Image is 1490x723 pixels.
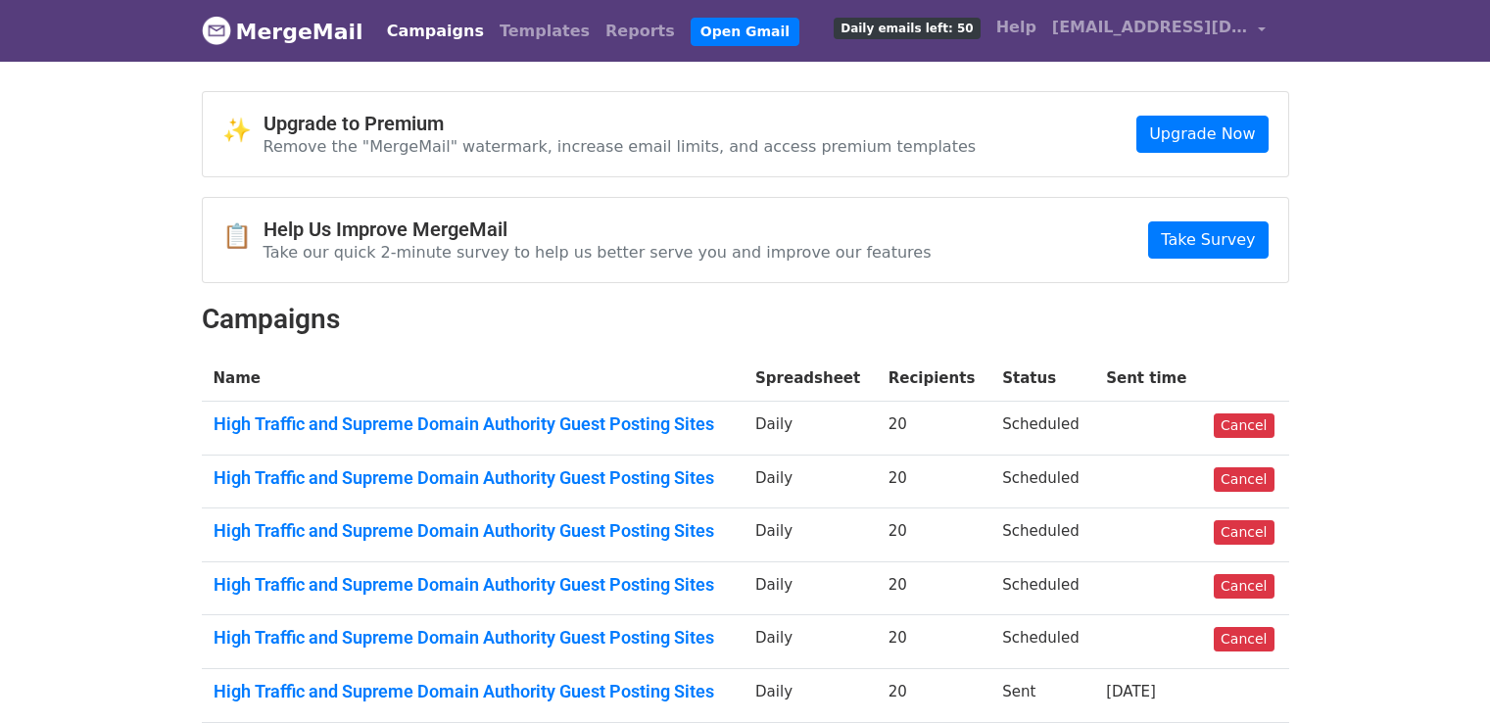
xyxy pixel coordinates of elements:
a: Templates [492,12,598,51]
h4: Upgrade to Premium [264,112,977,135]
td: Scheduled [990,508,1094,562]
span: [EMAIL_ADDRESS][DOMAIN_NAME] [1052,16,1248,39]
td: Daily [744,402,877,456]
td: Daily [744,615,877,669]
a: Cancel [1214,413,1274,438]
a: Reports [598,12,683,51]
a: Open Gmail [691,18,799,46]
p: Remove the "MergeMail" watermark, increase email limits, and access premium templates [264,136,977,157]
a: [EMAIL_ADDRESS][DOMAIN_NAME] [1044,8,1274,54]
a: Cancel [1214,520,1274,545]
td: Scheduled [990,561,1094,615]
td: Sent [990,669,1094,723]
a: Upgrade Now [1136,116,1268,153]
td: 20 [877,508,991,562]
td: Scheduled [990,615,1094,669]
td: Scheduled [990,455,1094,508]
a: High Traffic and Supreme Domain Authority Guest Posting Sites [214,681,733,702]
span: ✨ [222,117,264,145]
a: MergeMail [202,11,363,52]
td: 20 [877,402,991,456]
a: Take Survey [1148,221,1268,259]
a: High Traffic and Supreme Domain Authority Guest Posting Sites [214,520,733,542]
td: Daily [744,455,877,508]
h4: Help Us Improve MergeMail [264,217,932,241]
a: Daily emails left: 50 [826,8,987,47]
td: 20 [877,561,991,615]
span: Daily emails left: 50 [834,18,980,39]
a: Campaigns [379,12,492,51]
img: MergeMail logo [202,16,231,45]
a: Help [988,8,1044,47]
th: Recipients [877,356,991,402]
a: High Traffic and Supreme Domain Authority Guest Posting Sites [214,467,733,489]
td: Daily [744,561,877,615]
h2: Campaigns [202,303,1289,336]
a: Cancel [1214,574,1274,599]
a: Cancel [1214,467,1274,492]
a: [DATE] [1106,683,1156,700]
td: Scheduled [990,402,1094,456]
th: Name [202,356,745,402]
td: 20 [877,615,991,669]
p: Take our quick 2-minute survey to help us better serve you and improve our features [264,242,932,263]
td: 20 [877,455,991,508]
td: Daily [744,508,877,562]
a: High Traffic and Supreme Domain Authority Guest Posting Sites [214,574,733,596]
a: High Traffic and Supreme Domain Authority Guest Posting Sites [214,627,733,649]
th: Spreadsheet [744,356,877,402]
a: Cancel [1214,627,1274,651]
th: Sent time [1094,356,1202,402]
span: 📋 [222,222,264,251]
td: Daily [744,669,877,723]
th: Status [990,356,1094,402]
td: 20 [877,669,991,723]
a: High Traffic and Supreme Domain Authority Guest Posting Sites [214,413,733,435]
